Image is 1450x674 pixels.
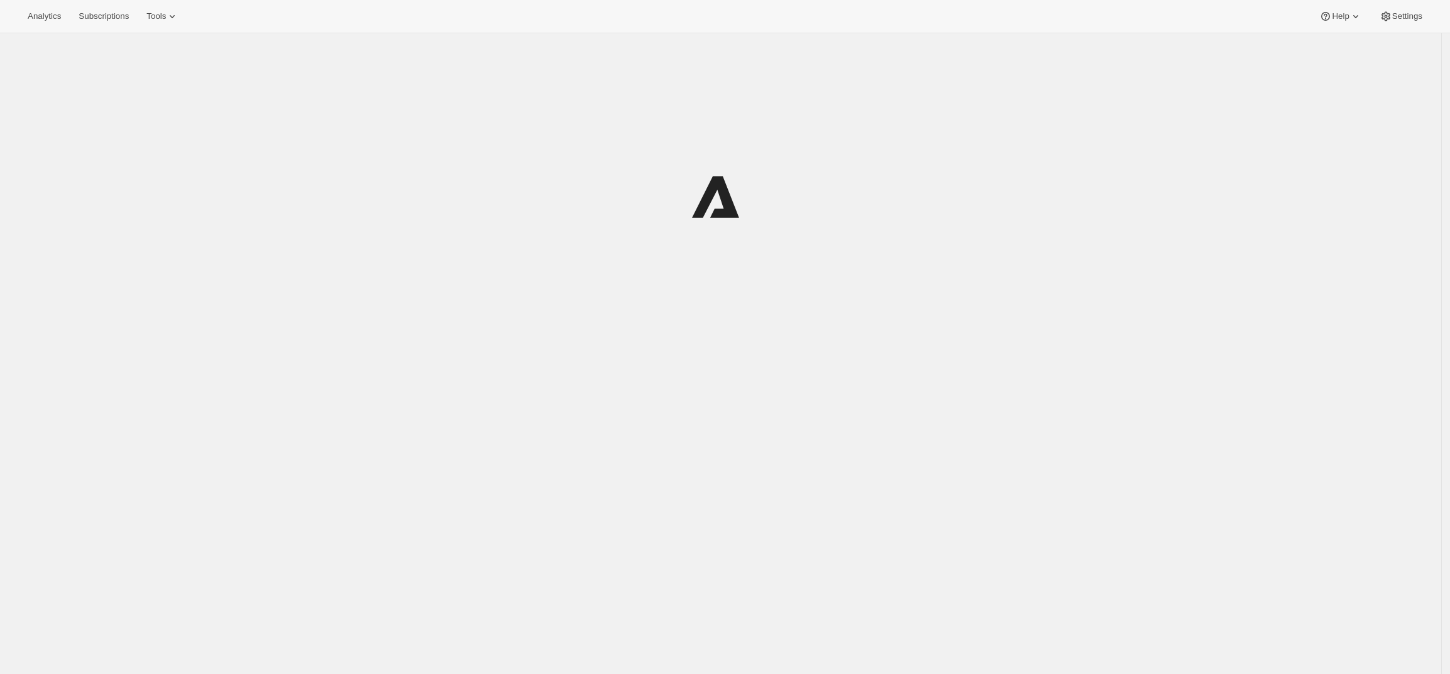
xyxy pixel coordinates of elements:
button: Settings [1372,8,1430,25]
button: Subscriptions [71,8,136,25]
span: Subscriptions [79,11,129,21]
button: Help [1312,8,1369,25]
span: Settings [1392,11,1422,21]
span: Tools [146,11,166,21]
span: Analytics [28,11,61,21]
button: Analytics [20,8,69,25]
button: Tools [139,8,186,25]
span: Help [1332,11,1349,21]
